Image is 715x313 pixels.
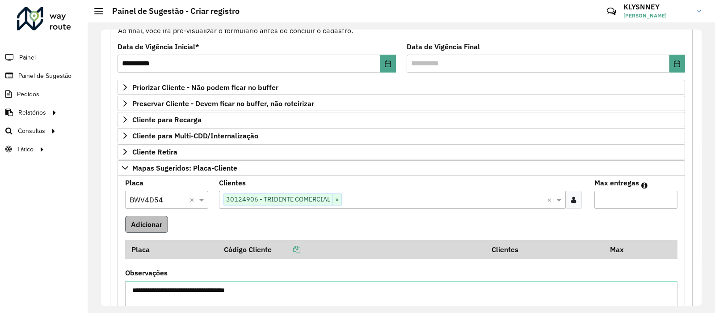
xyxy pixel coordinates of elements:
[118,160,685,176] a: Mapas Sugeridos: Placa-Cliente
[189,194,197,205] span: Clear all
[17,90,39,99] span: Pedidos
[18,126,45,136] span: Consultas
[132,132,258,139] span: Cliente para Multi-CDD/Internalização
[118,112,685,127] a: Cliente para Recarga
[669,55,685,73] button: Choose Date
[132,148,177,155] span: Cliente Retira
[103,6,240,16] h2: Painel de Sugestão - Criar registro
[623,3,690,11] h3: KLYSNNEY
[604,240,639,259] th: Max
[602,2,621,21] a: Contato Rápido
[125,240,218,259] th: Placa
[594,177,639,188] label: Max entregas
[132,100,314,107] span: Preservar Cliente - Devem ficar no buffer, não roteirizar
[125,216,168,233] button: Adicionar
[272,245,300,254] a: Copiar
[641,182,648,189] em: Máximo de clientes que serão colocados na mesma rota com os clientes informados
[132,164,237,172] span: Mapas Sugeridos: Placa-Cliente
[18,108,46,117] span: Relatórios
[407,41,480,52] label: Data de Vigência Final
[118,41,199,52] label: Data de Vigência Inicial
[17,145,34,154] span: Tático
[125,177,143,188] label: Placa
[623,12,690,20] span: [PERSON_NAME]
[486,240,604,259] th: Clientes
[118,144,685,159] a: Cliente Retira
[380,55,396,73] button: Choose Date
[18,71,71,81] span: Painel de Sugestão
[132,116,202,123] span: Cliente para Recarga
[547,194,555,205] span: Clear all
[132,84,278,91] span: Priorizar Cliente - Não podem ficar no buffer
[118,96,685,111] a: Preservar Cliente - Devem ficar no buffer, não roteirizar
[19,53,36,62] span: Painel
[118,80,685,95] a: Priorizar Cliente - Não podem ficar no buffer
[332,194,341,205] span: ×
[219,177,246,188] label: Clientes
[218,240,486,259] th: Código Cliente
[125,267,168,278] label: Observações
[118,128,685,143] a: Cliente para Multi-CDD/Internalização
[224,194,332,205] span: 30124906 - TRIDENTE COMERCIAL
